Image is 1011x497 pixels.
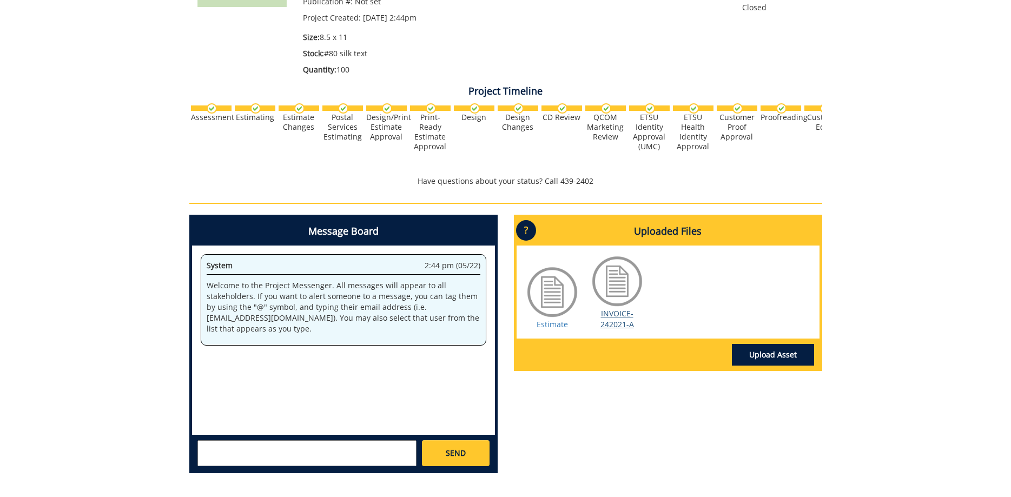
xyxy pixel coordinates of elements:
div: Customer Proof Approval [717,112,757,142]
span: Stock: [303,48,324,58]
img: checkmark [294,103,305,114]
div: Estimate Changes [279,112,319,132]
div: ETSU Identity Approval (UMC) [629,112,670,151]
div: Assessment [191,112,232,122]
span: System [207,260,233,270]
span: Project Created: [303,12,361,23]
span: Size: [303,32,320,42]
div: Print-Ready Estimate Approval [410,112,451,151]
img: checkmark [557,103,567,114]
img: checkmark [645,103,655,114]
div: Design/Print Estimate Approval [366,112,407,142]
span: Quantity: [303,64,336,75]
img: checkmark [776,103,787,114]
div: Design Changes [498,112,538,132]
p: Have questions about your status? Call 439-2402 [189,176,822,187]
div: QCOM Marketing Review [585,112,626,142]
a: INVOICE-242021-A [600,308,634,329]
div: Postal Services Estimating [322,112,363,142]
p: 100 [303,64,726,75]
a: Upload Asset [732,344,814,366]
p: #80 silk text [303,48,726,59]
p: 8.5 x 11 [303,32,726,43]
img: checkmark [426,103,436,114]
img: checkmark [732,103,743,114]
h4: Project Timeline [189,86,822,97]
div: CD Review [541,112,582,122]
div: ETSU Health Identity Approval [673,112,713,151]
img: checkmark [513,103,524,114]
div: Design [454,112,494,122]
img: checkmark [689,103,699,114]
img: checkmark [382,103,392,114]
h4: Message Board [192,217,495,246]
img: checkmark [470,103,480,114]
p: ? [516,220,536,241]
img: checkmark [250,103,261,114]
img: checkmark [820,103,830,114]
h4: Uploaded Files [517,217,820,246]
div: Estimating [235,112,275,122]
a: SEND [422,440,489,466]
textarea: messageToSend [197,440,417,466]
p: Welcome to the Project Messenger. All messages will appear to all stakeholders. If you want to al... [207,280,480,334]
span: [DATE] 2:44pm [363,12,417,23]
img: checkmark [601,103,611,114]
img: checkmark [338,103,348,114]
span: SEND [446,448,466,459]
div: Customer Edits [804,112,845,132]
div: Proofreading [761,112,801,122]
span: 2:44 pm (05/22) [425,260,480,271]
a: Estimate [537,319,568,329]
img: checkmark [207,103,217,114]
